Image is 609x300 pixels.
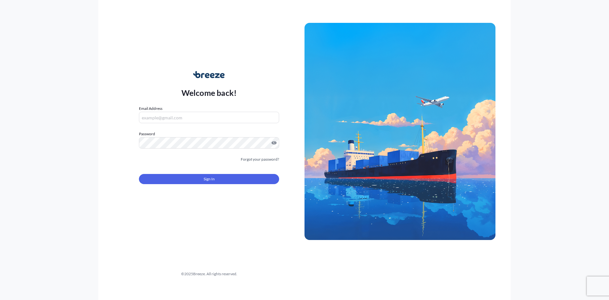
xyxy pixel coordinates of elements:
[139,131,279,137] label: Password
[139,174,279,184] button: Sign In
[114,271,304,277] div: © 2025 Breeze. All rights reserved.
[139,112,279,123] input: example@gmail.com
[241,156,279,163] a: Forgot your password?
[272,140,277,145] button: Show password
[139,105,162,112] label: Email Address
[204,176,215,182] span: Sign In
[304,23,495,240] img: Ship illustration
[181,88,237,98] p: Welcome back!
